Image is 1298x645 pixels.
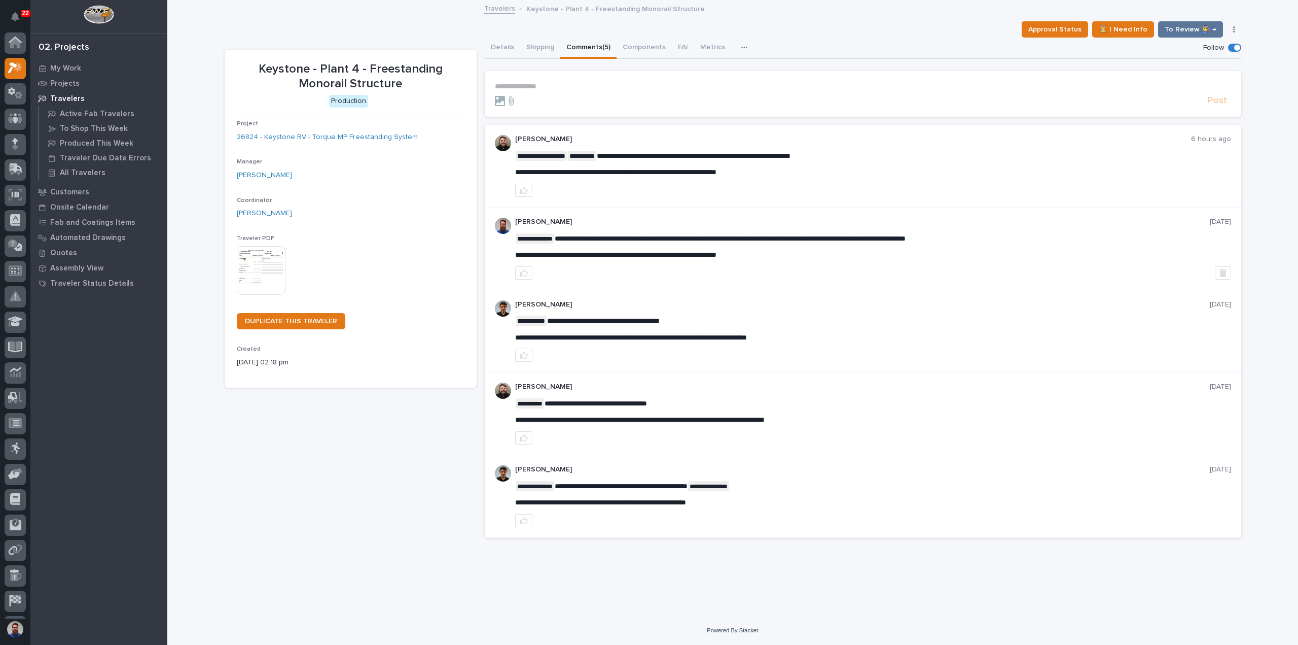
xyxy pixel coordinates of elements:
[515,514,532,527] button: like this post
[694,38,731,59] button: Metrics
[50,218,135,227] p: Fab and Coatings Items
[526,3,705,14] p: Keystone - Plant 4 - Freestanding Monorail Structure
[495,135,511,151] img: ACg8ocLB2sBq07NhafZLDpfZztpbDqa4HYtD3rBf5LhdHf4k=s96-c
[329,95,368,108] div: Production
[515,135,1191,144] p: [PERSON_NAME]
[237,313,345,329] a: DUPLICATE THIS TRAVELER
[237,235,274,242] span: Traveler PDF
[50,188,89,197] p: Customers
[237,170,292,181] a: [PERSON_NAME]
[1210,218,1231,226] p: [DATE]
[1210,465,1231,474] p: [DATE]
[30,245,167,260] a: Quotes
[22,10,29,17] p: 22
[84,5,114,24] img: Workspace Logo
[1204,95,1231,107] button: Post
[60,110,134,119] p: Active Fab Travelers
[5,619,26,640] button: users-avatar
[39,165,167,180] a: All Travelers
[1028,23,1081,36] span: Approval Status
[1099,23,1147,36] span: ⏳ I Need Info
[1022,21,1088,38] button: Approval Status
[484,2,515,14] a: Travelers
[237,132,418,143] a: 26824 - Keystone RV - Torque MP Freestanding System
[617,38,672,59] button: Components
[237,208,292,219] a: [PERSON_NAME]
[1210,383,1231,391] p: [DATE]
[1191,135,1231,144] p: 6 hours ago
[495,465,511,482] img: AOh14Gjx62Rlbesu-yIIyH4c_jqdfkUZL5_Os84z4H1p=s96-c
[30,184,167,199] a: Customers
[672,38,694,59] button: FAI
[237,357,464,368] p: [DATE] 02:18 pm
[30,276,167,291] a: Traveler Status Details
[520,38,560,59] button: Shipping
[237,159,262,165] span: Manager
[515,184,532,197] button: like this post
[560,38,617,59] button: Comments (5)
[245,318,337,325] span: DUPLICATE THIS TRAVELER
[485,38,520,59] button: Details
[50,203,109,212] p: Onsite Calendar
[50,79,80,88] p: Projects
[39,136,167,150] a: Produced This Week
[30,215,167,230] a: Fab and Coatings Items
[60,168,105,178] p: All Travelers
[515,218,1210,226] p: [PERSON_NAME]
[237,121,258,127] span: Project
[30,260,167,276] a: Assembly View
[60,124,128,133] p: To Shop This Week
[30,76,167,91] a: Projects
[1208,95,1227,107] span: Post
[515,431,532,445] button: like this post
[515,465,1210,474] p: [PERSON_NAME]
[50,249,77,258] p: Quotes
[1215,266,1231,280] button: Delete post
[50,233,126,243] p: Automated Drawings
[30,91,167,106] a: Travelers
[50,94,85,104] p: Travelers
[495,300,511,317] img: AOh14Gjx62Rlbesu-yIIyH4c_jqdfkUZL5_Os84z4H1p=s96-c
[1203,44,1224,52] p: Follow
[13,12,26,28] div: Notifications22
[515,266,532,280] button: like this post
[237,197,272,203] span: Coordinator
[60,139,133,148] p: Produced This Week
[39,107,167,121] a: Active Fab Travelers
[495,218,511,234] img: 6hTokn1ETDGPf9BPokIQ
[495,383,511,399] img: ACg8ocLB2sBq07NhafZLDpfZztpbDqa4HYtD3rBf5LhdHf4k=s96-c
[50,64,81,73] p: My Work
[5,6,26,27] button: Notifications
[1165,23,1216,36] span: To Review 👨‍🏭 →
[707,627,758,633] a: Powered By Stacker
[30,230,167,245] a: Automated Drawings
[30,60,167,76] a: My Work
[515,383,1210,391] p: [PERSON_NAME]
[1210,300,1231,309] p: [DATE]
[50,264,103,273] p: Assembly View
[1092,21,1154,38] button: ⏳ I Need Info
[39,151,167,165] a: Traveler Due Date Errors
[237,346,261,352] span: Created
[39,121,167,135] a: To Shop This Week
[30,199,167,215] a: Onsite Calendar
[1158,21,1223,38] button: To Review 👨‍🏭 →
[39,42,89,53] div: 02. Projects
[515,300,1210,309] p: [PERSON_NAME]
[237,62,464,91] p: Keystone - Plant 4 - Freestanding Monorail Structure
[515,349,532,362] button: like this post
[50,279,134,288] p: Traveler Status Details
[60,154,151,163] p: Traveler Due Date Errors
